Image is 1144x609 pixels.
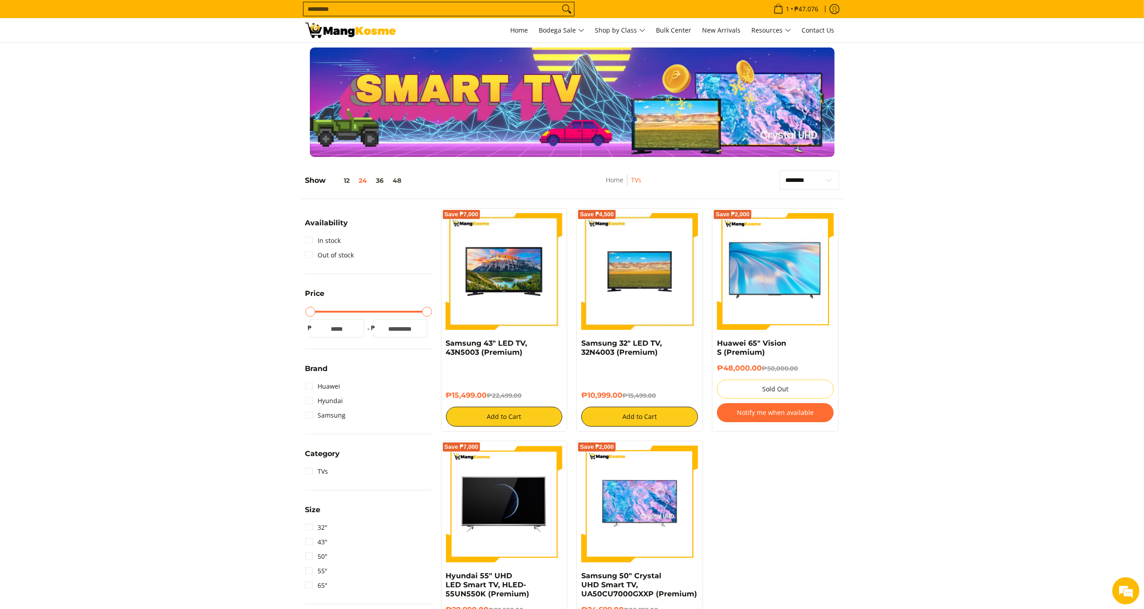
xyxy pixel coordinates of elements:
a: TVs [631,176,641,184]
img: hyundai-ultra-hd-smart-tv-65-inch-full-view-mang-kosme [446,446,563,562]
del: ₱15,499.00 [622,392,656,399]
span: Category [305,450,340,457]
button: 48 [389,177,406,184]
summary: Open [305,450,340,464]
button: Search [560,2,574,16]
span: We're online! [52,114,125,205]
a: Shop by Class [591,18,650,43]
a: Bodega Sale [535,18,589,43]
button: Notify me when available [717,403,834,422]
a: Huawei [305,379,341,394]
a: Bulk Center [652,18,696,43]
summary: Open [305,219,348,233]
h6: ₱48,000.00 [717,364,834,373]
a: Resources [747,18,796,43]
a: New Arrivals [698,18,745,43]
summary: Open [305,290,325,304]
span: Shop by Class [595,25,646,36]
img: samsung-32-inch-led-tv-full-view-mang-kosme [581,213,698,330]
span: Save ₱7,000 [445,444,479,450]
a: Samsung 32" LED TV, 32N4003 (Premium) [581,339,662,357]
span: Save ₱2,000 [580,444,614,450]
button: Sold Out [717,380,834,399]
a: Samsung 43" LED TV, 43N5003 (Premium) [446,339,527,357]
h5: Show [305,176,406,185]
span: Save ₱4,500 [580,212,614,217]
span: ₱ [369,324,378,333]
a: Hyundai [305,394,343,408]
span: ₱ [305,324,314,333]
nav: Main Menu [405,18,839,43]
button: Add to Cart [446,407,563,427]
a: Hyundai 55" UHD LED Smart TV, HLED-55UN550K (Premium) [446,571,530,598]
span: Size [305,506,321,514]
summary: Open [305,365,328,379]
span: Save ₱7,000 [445,212,479,217]
h6: ₱10,999.00 [581,391,698,400]
img: Samsung 50" Crystal UHD Smart TV, UA50CU7000GXXP (Premium) [581,446,698,562]
span: Price [305,290,325,297]
a: Samsung [305,408,346,423]
span: Home [511,26,528,34]
span: ₱47,076 [793,6,820,12]
a: Contact Us [797,18,839,43]
textarea: Type your message and hit 'Enter' [5,247,172,279]
img: samsung-43-inch-led-tv-full-view- mang-kosme [446,213,563,330]
a: Out of stock [305,248,354,262]
button: 24 [355,177,372,184]
del: ₱22,499.00 [487,392,522,399]
button: 12 [326,177,355,184]
h6: ₱15,499.00 [446,391,563,400]
span: Bodega Sale [539,25,584,36]
div: Chat with us now [47,51,152,62]
a: Home [606,176,623,184]
a: 50" [305,549,328,564]
button: Add to Cart [581,407,698,427]
a: Huawei 65" Vision S (Premium) [717,339,786,357]
a: Samsung 50" Crystal UHD Smart TV, UA50CU7000GXXP (Premium) [581,571,697,598]
a: TVs [305,464,328,479]
span: Resources [752,25,791,36]
span: Brand [305,365,328,372]
a: 32" [305,520,328,535]
a: 65" [305,578,328,593]
div: Minimize live chat window [148,5,170,26]
button: 36 [372,177,389,184]
span: • [771,4,821,14]
nav: Breadcrumbs [556,175,691,195]
span: New Arrivals [703,26,741,34]
img: huawei-s-65-inch-4k-lcd-display-tv-full-view-mang-kosme [717,218,834,325]
a: In stock [305,233,341,248]
span: 1 [785,6,791,12]
a: 55" [305,564,328,578]
img: TVs - Premium Television Brands l Mang Kosme [305,23,396,38]
span: Contact Us [802,26,835,34]
summary: Open [305,506,321,520]
span: Bulk Center [656,26,692,34]
a: Home [506,18,533,43]
a: 43" [305,535,328,549]
del: ₱50,000.00 [762,365,798,372]
span: Save ₱2,000 [716,212,750,217]
span: Availability [305,219,348,227]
